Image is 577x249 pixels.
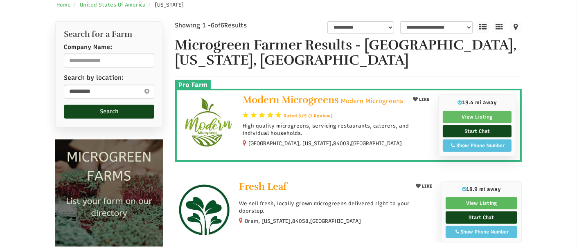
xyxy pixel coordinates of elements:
h2: Search for a Farm [64,30,154,39]
button: LIKE [413,181,435,191]
select: sortbox-1 [400,21,473,34]
a: Home [56,2,71,8]
span: Rated 5/5 [284,113,307,119]
span: 84003 [333,140,349,147]
a: Rated 5/5 (1 Review) [284,112,332,119]
p: We sell fresh, locally grown microgreens delivered right to your doorstep. [239,200,435,215]
span: 84058 [292,218,309,225]
span: 6 [211,22,215,29]
p: High quality microgreens, servicing restaurants, caterers, and individual households. [243,122,432,137]
small: [GEOGRAPHIC_DATA], [US_STATE], , [248,140,402,146]
label: Company Name: [64,43,112,52]
button: LIKE [410,94,432,105]
select: overall_rating_filter-1 [327,21,394,34]
span: [US_STATE] [155,2,184,8]
a: Start Chat [446,211,517,224]
span: LIKE [421,184,432,189]
small: Orem, [US_STATE], , [245,218,361,224]
h1: Microgreen Farmer Results - [GEOGRAPHIC_DATA], [US_STATE], [GEOGRAPHIC_DATA] [175,38,522,68]
div: Show Phone Number [447,142,507,149]
p: 18.9 mi away [446,186,517,193]
a: United States Of America [80,2,146,8]
span: [GEOGRAPHIC_DATA] [351,140,402,147]
span: Modern Microgreens [243,94,339,106]
span: Fresh Leaf [239,180,287,193]
img: Modern Microgreens [181,94,237,150]
span: 6 [221,22,225,29]
span: [GEOGRAPHIC_DATA] [310,218,361,225]
p: 19.4 mi away [443,99,512,106]
a: View Listing [443,111,512,123]
img: Fresh Leaf [175,181,233,239]
div: Showing 1 - of Results [175,21,291,30]
img: Microgreen Farms list your microgreen farm today [55,139,163,247]
a: View Listing [446,197,517,209]
span: Modern Microgreens [341,97,403,105]
a: Modern Microgreens Modern Microgreens [243,94,403,107]
a: Start Chat [443,125,512,137]
span: LIKE [418,97,429,102]
div: Show Phone Number [450,228,513,236]
button: Search [64,105,154,119]
label: Search by location: [64,74,124,82]
a: Fresh Leaf [239,181,406,194]
span: (1 Review) [308,113,332,119]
